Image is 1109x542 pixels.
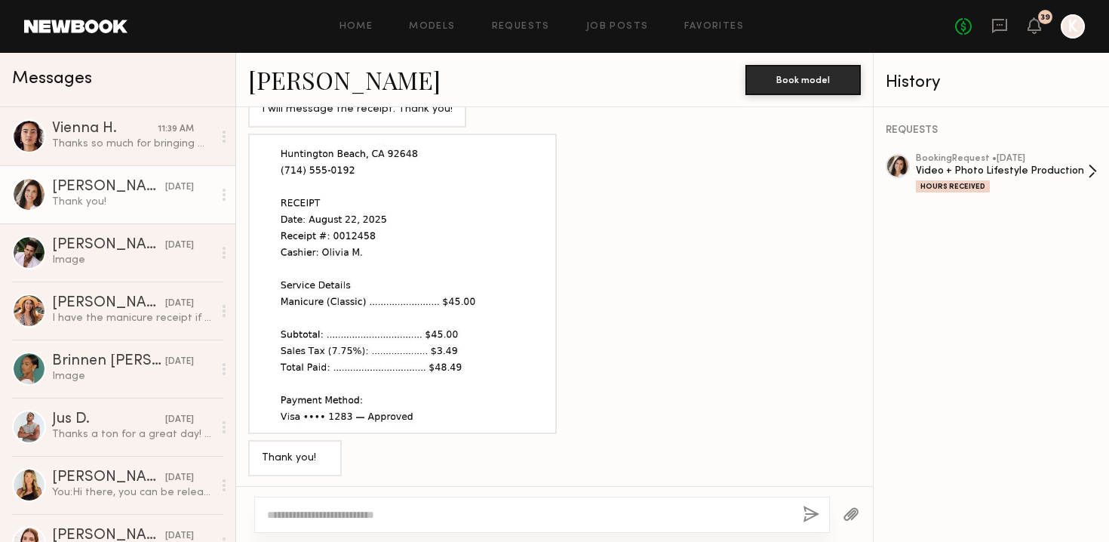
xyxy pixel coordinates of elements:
[52,195,213,209] div: Thank you!
[262,450,328,467] div: Thank you!
[886,125,1097,136] div: REQUESTS
[684,22,744,32] a: Favorites
[52,485,213,500] div: You: Hi there, you can be released, thank you!
[586,22,649,32] a: Job Posts
[52,296,165,311] div: [PERSON_NAME]
[52,412,165,427] div: Jus D.
[409,22,455,32] a: Models
[916,154,1097,192] a: bookingRequest •[DATE]Video + Photo Lifestyle ProductionHours Received
[52,427,213,442] div: Thanks a ton for a great day! Cant wait to see how everything comes out! Cheers
[745,65,861,95] button: Book model
[52,238,165,253] div: [PERSON_NAME]
[52,253,213,267] div: Image
[52,122,158,137] div: Vienna H.
[165,355,194,369] div: [DATE]
[916,164,1088,178] div: Video + Photo Lifestyle Production
[165,239,194,253] div: [DATE]
[52,180,165,195] div: [PERSON_NAME]
[52,369,213,383] div: Image
[1040,14,1050,22] div: 39
[745,72,861,85] a: Book model
[165,180,194,195] div: [DATE]
[158,122,194,137] div: 11:39 AM
[1061,14,1085,38] a: K
[916,180,990,192] div: Hours Received
[165,413,194,427] div: [DATE]
[916,154,1088,164] div: booking Request • [DATE]
[165,297,194,311] div: [DATE]
[52,137,213,151] div: Thanks so much for bringing me on! I had a wonderful time working with you and your team last wee...
[339,22,373,32] a: Home
[886,74,1097,91] div: History
[52,311,213,325] div: I have the manicure receipt if you would like for me to e-mail it. Thank you!
[52,470,165,485] div: [PERSON_NAME]
[165,471,194,485] div: [DATE]
[492,22,550,32] a: Requests
[12,70,92,88] span: Messages
[262,101,453,119] div: I will message the receipt. Thank you!
[248,63,441,96] a: [PERSON_NAME]
[52,354,165,369] div: Brinnen [PERSON_NAME]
